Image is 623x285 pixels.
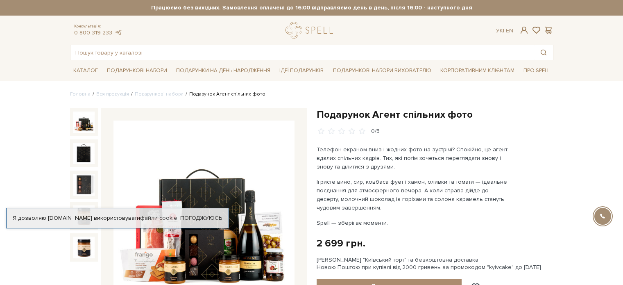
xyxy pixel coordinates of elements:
div: 0/5 [371,128,380,135]
strong: Працюємо без вихідних. Замовлення оплачені до 16:00 відправляємо день в день, після 16:00 - насту... [70,4,553,11]
p: Ігристе вино, сир, ковбаса фует і хамон, оливки та томати — ідеальне поєднання для атмосферного в... [317,178,509,212]
img: Подарунок Агент спільних фото [73,112,95,133]
li: Подарунок Агент спільних фото [184,91,265,98]
a: Вся продукція [96,91,129,97]
a: telegram [114,29,122,36]
a: Подарунки на День народження [173,64,274,77]
a: файли cookie [140,214,177,221]
a: Каталог [70,64,101,77]
p: Телефон екраном вниз і жодних фото на зустрічі? Спокійно, це агент вдалих спільних кадрів. Тих, я... [317,145,509,171]
a: Головна [70,91,91,97]
button: Пошук товару у каталозі [534,45,553,60]
a: Корпоративним клієнтам [437,64,518,78]
a: Про Spell [520,64,553,77]
a: 0 800 319 233 [74,29,112,36]
a: Подарункові набори вихователю [330,64,435,78]
a: Погоджуюсь [180,214,222,222]
a: En [506,27,513,34]
input: Пошук товару у каталозі [70,45,534,60]
div: Ук [496,27,513,34]
span: | [503,27,504,34]
div: Я дозволяю [DOMAIN_NAME] використовувати [7,214,229,222]
img: Подарунок Агент спільних фото [73,174,95,195]
div: 2 699 грн. [317,237,365,250]
h1: Подарунок Агент спільних фото [317,108,553,121]
a: Ідеї подарунків [276,64,327,77]
a: logo [285,22,337,39]
img: Подарунок Агент спільних фото [73,237,95,258]
img: Подарунок Агент спільних фото [73,143,95,164]
a: Подарункові набори [135,91,184,97]
p: Spell — зберігає моменти. [317,219,509,227]
span: Консультація: [74,24,122,29]
div: [PERSON_NAME] "Київський торт" та безкоштовна доставка Новою Поштою при купівлі від 2000 гривень ... [317,256,553,271]
img: Подарунок Агент спільних фото [73,205,95,227]
a: Подарункові набори [104,64,170,77]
